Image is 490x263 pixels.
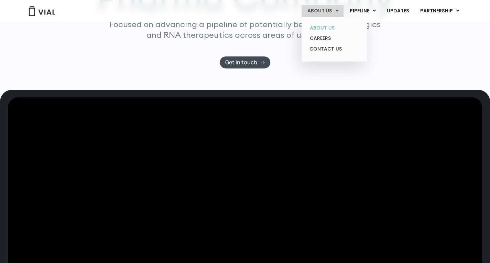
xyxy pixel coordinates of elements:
a: ABOUT US [304,23,364,33]
span: Get in touch [225,60,257,65]
a: PIPELINEMenu Toggle [344,5,381,17]
p: Focused on advancing a pipeline of potentially best-in-class biologics and RNA therapeutics acros... [107,19,384,40]
a: Get in touch [220,56,270,68]
img: Vial Logo [28,6,56,16]
a: PARTNERSHIPMenu Toggle [414,5,465,17]
a: CONTACT US [304,44,364,55]
a: CAREERS [304,33,364,44]
a: ABOUT USMenu Toggle [302,5,344,17]
a: UPDATES [381,5,414,17]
